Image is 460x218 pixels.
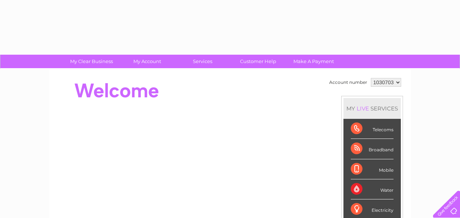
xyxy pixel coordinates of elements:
a: Make A Payment [284,55,344,68]
a: Services [172,55,233,68]
td: Account number [327,76,369,89]
a: My Account [117,55,177,68]
a: My Clear Business [61,55,122,68]
div: Broadband [351,139,394,159]
a: Customer Help [228,55,288,68]
div: MY SERVICES [343,98,401,119]
div: Water [351,179,394,199]
div: Mobile [351,159,394,179]
div: LIVE [355,105,370,112]
div: Telecoms [351,119,394,139]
